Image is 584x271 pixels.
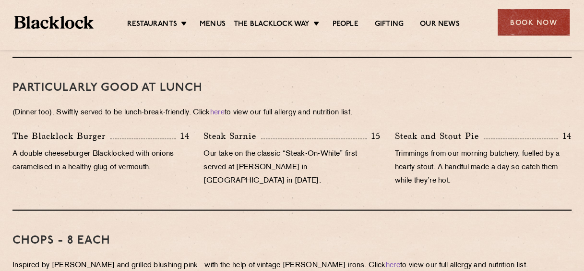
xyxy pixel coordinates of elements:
[12,234,572,247] h3: Chops - 8 each
[332,20,358,30] a: People
[558,130,572,142] p: 14
[12,82,572,94] h3: PARTICULARLY GOOD AT LUNCH
[203,129,261,143] p: Steak Sarnie
[12,148,189,174] p: A double cheeseburger Blacklocked with onions caramelised in a healthy glug of vermouth.
[14,16,94,29] img: BL_Textured_Logo-footer-cropped.svg
[203,148,380,188] p: Our take on the classic “Steak-On-White” first served at [PERSON_NAME] in [GEOGRAPHIC_DATA] in [D...
[395,148,572,188] p: Trimmings from our morning butchery, fuelled by a hearty stout. A handful made a day so catch the...
[375,20,404,30] a: Gifting
[127,20,177,30] a: Restaurants
[176,130,190,142] p: 14
[12,129,110,143] p: The Blacklock Burger
[367,130,381,142] p: 15
[210,109,225,116] a: here
[498,9,570,36] div: Book Now
[12,106,572,120] p: (Dinner too). Swiftly served to be lunch-break-friendly. Click to view our full allergy and nutri...
[200,20,226,30] a: Menus
[386,262,400,269] a: here
[420,20,460,30] a: Our News
[395,129,484,143] p: Steak and Stout Pie
[234,20,310,30] a: The Blacklock Way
